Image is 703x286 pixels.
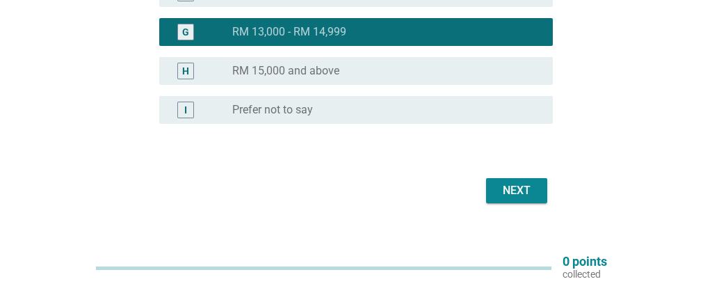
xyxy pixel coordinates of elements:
[232,103,313,117] label: Prefer not to say
[232,64,339,78] label: RM 15,000 and above
[182,25,189,40] div: G
[184,103,187,118] div: I
[486,178,547,203] button: Next
[232,25,346,39] label: RM 13,000 - RM 14,999
[182,64,189,79] div: H
[497,182,536,199] div: Next
[563,268,607,280] p: collected
[563,255,607,268] p: 0 points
